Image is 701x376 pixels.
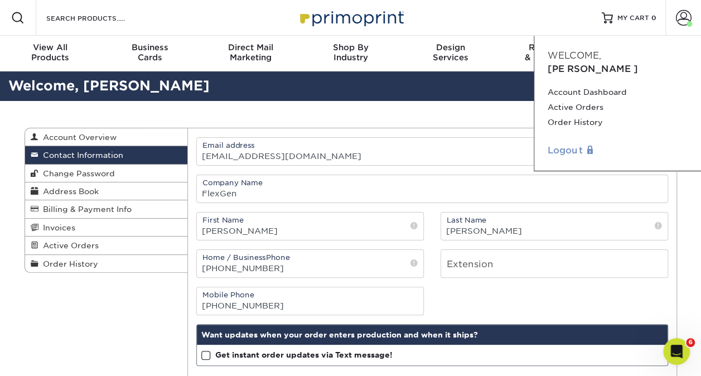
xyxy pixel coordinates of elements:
a: Active Orders [25,237,188,254]
span: Active Orders [38,241,99,250]
a: Shop ByIndustry [301,36,401,71]
a: Order History [548,115,688,130]
a: Order History [25,255,188,272]
a: Change Password [25,165,188,182]
div: Want updates when your order enters production and when it ships? [197,325,668,345]
span: Contact Information [38,151,123,160]
span: MY CART [617,13,649,23]
span: Welcome, [548,50,601,61]
a: Account Dashboard [548,85,688,100]
iframe: Intercom live chat [663,338,690,365]
span: Design [400,42,501,52]
span: 0 [651,14,656,22]
div: Cards [100,42,201,62]
div: & Templates [501,42,601,62]
a: Resources& Templates [501,36,601,71]
a: DesignServices [400,36,501,71]
span: Billing & Payment Info [38,205,132,214]
span: Resources [501,42,601,52]
span: Shop By [301,42,401,52]
span: Account Overview [38,133,117,142]
div: Industry [301,42,401,62]
a: Direct MailMarketing [200,36,301,71]
img: Primoprint [295,6,407,30]
span: Business [100,42,201,52]
a: BusinessCards [100,36,201,71]
a: Invoices [25,219,188,237]
div: Services [400,42,501,62]
a: Active Orders [548,100,688,115]
div: Marketing [200,42,301,62]
a: Logout [548,144,688,157]
span: Change Password [38,169,115,178]
input: SEARCH PRODUCTS..... [45,11,154,25]
span: Direct Mail [200,42,301,52]
a: Address Book [25,182,188,200]
strong: Get instant order updates via Text message! [215,350,393,359]
span: 6 [686,338,695,347]
a: Account Overview [25,128,188,146]
a: Contact Information [25,146,188,164]
span: Order History [38,259,98,268]
span: Address Book [38,187,99,196]
a: Billing & Payment Info [25,200,188,218]
span: Invoices [38,223,75,232]
span: [PERSON_NAME] [548,64,638,74]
